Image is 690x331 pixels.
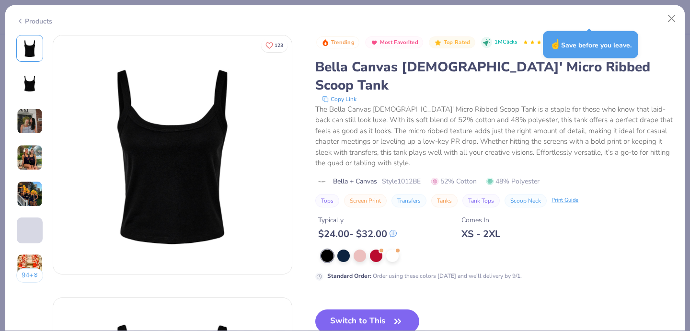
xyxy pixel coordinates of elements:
[17,254,43,280] img: User generated content
[431,176,477,186] span: 52% Cotton
[444,40,471,45] span: Top Rated
[331,40,355,45] span: Trending
[17,108,43,134] img: User generated content
[434,39,442,46] img: Top Rated sort
[17,181,43,207] img: User generated content
[550,38,561,51] span: ☝️
[523,35,555,50] div: 4.9 Stars
[316,36,359,49] button: Badge Button
[53,35,292,274] img: Front
[543,31,638,58] div: Save before you leave.
[333,176,377,186] span: Bella + Canvas
[327,272,522,280] div: Order using these colors [DATE] and we’ll delivery by 9/1.
[18,37,41,60] img: Front
[16,268,44,283] button: 94+
[17,145,43,171] img: User generated content
[552,196,578,205] div: Print Guide
[431,194,458,207] button: Tanks
[663,10,681,28] button: Close
[319,94,359,104] button: copy to clipboard
[322,39,329,46] img: Trending sort
[494,38,517,46] span: 1M Clicks
[327,272,371,280] strong: Standard Order :
[315,104,674,169] div: The Bella Canvas [DEMOGRAPHIC_DATA]' Micro Ribbed Scoop Tank is a staple for those who know that ...
[486,176,540,186] span: 48% Polyester
[461,215,500,225] div: Comes In
[275,43,283,48] span: 123
[370,39,378,46] img: Most Favorited sort
[380,40,418,45] span: Most Favorited
[365,36,423,49] button: Badge Button
[391,194,426,207] button: Transfers
[344,194,387,207] button: Screen Print
[315,194,339,207] button: Tops
[505,194,547,207] button: Scoop Neck
[17,243,18,269] img: User generated content
[318,215,397,225] div: Typically
[315,178,328,185] img: brand logo
[315,58,674,94] div: Bella Canvas [DEMOGRAPHIC_DATA]' Micro Ribbed Scoop Tank
[261,38,287,52] button: Like
[318,228,397,240] div: $ 24.00 - $ 32.00
[16,16,52,26] div: Products
[429,36,475,49] button: Badge Button
[461,228,500,240] div: XS - 2XL
[462,194,500,207] button: Tank Tops
[18,73,41,96] img: Back
[382,176,421,186] span: Style 1012BE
